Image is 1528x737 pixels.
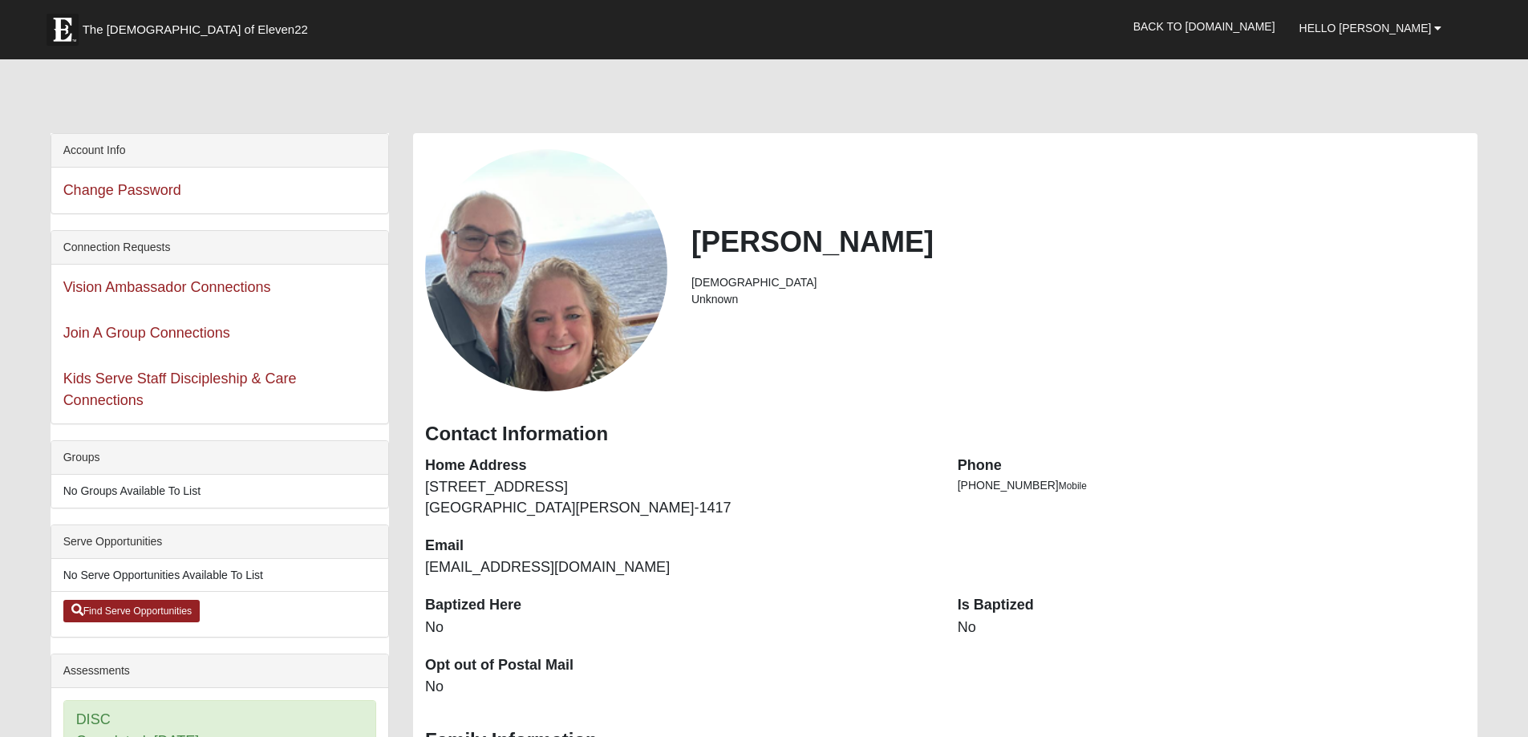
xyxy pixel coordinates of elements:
[958,618,1466,638] dd: No
[958,477,1466,494] li: [PHONE_NUMBER]
[691,291,1465,308] li: Unknown
[425,477,934,518] dd: [STREET_ADDRESS] [GEOGRAPHIC_DATA][PERSON_NAME]-1417
[425,655,934,676] dt: Opt out of Postal Mail
[51,441,388,475] div: Groups
[691,274,1465,291] li: [DEMOGRAPHIC_DATA]
[425,595,934,616] dt: Baptized Here
[425,618,934,638] dd: No
[425,423,1465,446] h3: Contact Information
[425,456,934,476] dt: Home Address
[958,595,1466,616] dt: Is Baptized
[51,134,388,168] div: Account Info
[1121,6,1287,47] a: Back to [DOMAIN_NAME]
[51,475,388,508] li: No Groups Available To List
[1299,22,1432,34] span: Hello [PERSON_NAME]
[83,22,308,38] span: The [DEMOGRAPHIC_DATA] of Eleven22
[63,325,230,341] a: Join A Group Connections
[63,600,201,622] a: Find Serve Opportunities
[47,14,79,46] img: Eleven22 logo
[691,225,1465,259] h2: [PERSON_NAME]
[958,456,1466,476] dt: Phone
[425,557,934,578] dd: [EMAIL_ADDRESS][DOMAIN_NAME]
[1287,8,1454,48] a: Hello [PERSON_NAME]
[425,536,934,557] dt: Email
[51,231,388,265] div: Connection Requests
[63,279,271,295] a: Vision Ambassador Connections
[63,182,181,198] a: Change Password
[63,371,297,408] a: Kids Serve Staff Discipleship & Care Connections
[39,6,359,46] a: The [DEMOGRAPHIC_DATA] of Eleven22
[51,525,388,559] div: Serve Opportunities
[51,654,388,688] div: Assessments
[425,677,934,698] dd: No
[1059,480,1087,492] span: Mobile
[425,149,667,391] a: View Fullsize Photo
[51,559,388,592] li: No Serve Opportunities Available To List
